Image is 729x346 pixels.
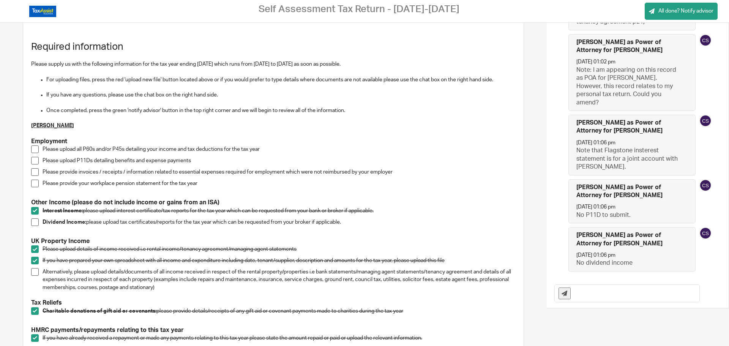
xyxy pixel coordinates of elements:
[43,168,516,176] p: Please provide invoices / receipts / information related to essential expenses required for emplo...
[43,208,83,213] strong: Interest Income:
[46,91,516,99] p: If you have any questions, please use the chat box on the right hand side.
[576,58,615,66] p: [DATE] 01:02 pm
[699,115,712,127] img: svg%3E
[576,66,680,107] p: Note: I am appearing on this record as POA for [PERSON_NAME]. However, this record relates to my ...
[576,38,680,55] h4: [PERSON_NAME] as Power of Attorney for [PERSON_NAME]
[43,268,516,291] p: Alternatively, please upload details/documents of all income received in respect of the rental pr...
[31,238,90,244] strong: UK Property Income
[43,207,516,215] p: please upload interest certificate/tax reports for the tax year which can be requested from your ...
[576,139,615,147] p: [DATE] 01:06 pm
[29,6,56,17] img: Logo_TaxAssistAccountants_FullColour_RGB.png
[31,199,219,205] strong: Other Income (please do not include income or gains from an ISA)
[31,123,74,128] u: [PERSON_NAME]
[699,34,712,46] img: svg%3E
[576,147,680,171] p: Note that Flagstone insterest statement is for a joint account with [PERSON_NAME].
[43,145,516,153] p: Please upload all P60s and/or P45s detailing your income and tax deductions for the tax year
[46,107,516,114] p: Once completed, press the green 'notify advisor' button in the top right corner and we will begin...
[576,259,680,267] p: No dividend income
[576,203,615,211] p: [DATE] 01:06 pm
[259,3,459,15] h2: Self Assessment Tax Return - [DATE]-[DATE]
[43,307,516,315] p: please provide details/receipts of any gift aid or covenant payments made to charities during the...
[43,218,516,226] p: please upload tax certificates/reports for the tax year which can be requested from your broker i...
[31,300,62,306] strong: Tax Reliefs
[43,157,516,164] p: Please upload P11Ds detailing benefits and expense payments
[576,251,615,259] p: [DATE] 01:06 pm
[31,41,516,53] h1: Required information
[43,308,156,314] strong: Charitable donations of gift aid or covenants:
[43,334,516,342] p: If you have already received a repayment or made any payments relating to this tax year please st...
[645,3,718,20] a: All done? Notify advisor
[31,138,67,144] strong: Employment
[31,327,184,333] strong: HMRC payments/repayments relating to this tax year
[43,180,516,187] p: Please provide your workplace pension statement for the tax year
[576,231,680,248] h4: [PERSON_NAME] as Power of Attorney for [PERSON_NAME]
[43,220,86,225] strong: Dividend Income:
[576,119,680,135] h4: [PERSON_NAME] as Power of Attorney for [PERSON_NAME]
[576,183,680,200] h4: [PERSON_NAME] as Power of Attorney for [PERSON_NAME]
[46,76,516,84] p: For uploading files, press the red 'upload new file' button located above or if you would prefer ...
[658,7,713,15] span: All done? Notify advisor
[31,60,516,68] p: Please supply us with the following information for the tax year ending [DATE] which runs from [D...
[699,179,712,191] img: svg%3E
[699,227,712,239] img: svg%3E
[43,257,516,264] p: If you have prepared your own spreadsheet with all income and expenditure including date, tenant/...
[576,211,680,219] p: No P11D to submit.
[43,245,516,253] p: Please upload details of income received i.e rental income/tenancy agreement/managing agent state...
